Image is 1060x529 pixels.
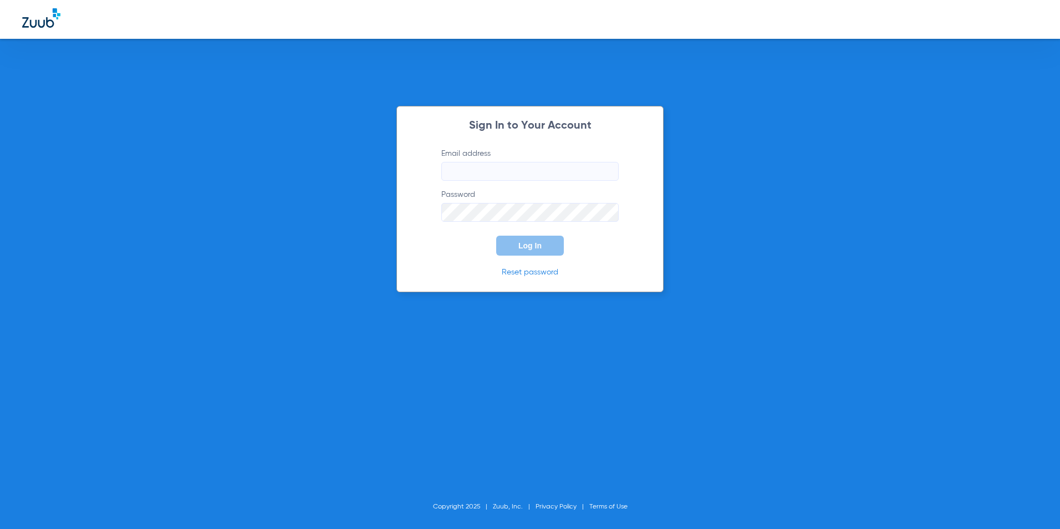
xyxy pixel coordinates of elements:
a: Privacy Policy [536,503,577,510]
label: Email address [441,148,619,181]
li: Zuub, Inc. [493,501,536,512]
label: Password [441,189,619,222]
a: Reset password [502,268,558,276]
input: Email address [441,162,619,181]
h2: Sign In to Your Account [425,120,635,131]
a: Terms of Use [589,503,628,510]
span: Log In [518,241,542,250]
button: Log In [496,236,564,256]
img: Zuub Logo [22,8,60,28]
input: Password [441,203,619,222]
li: Copyright 2025 [433,501,493,512]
